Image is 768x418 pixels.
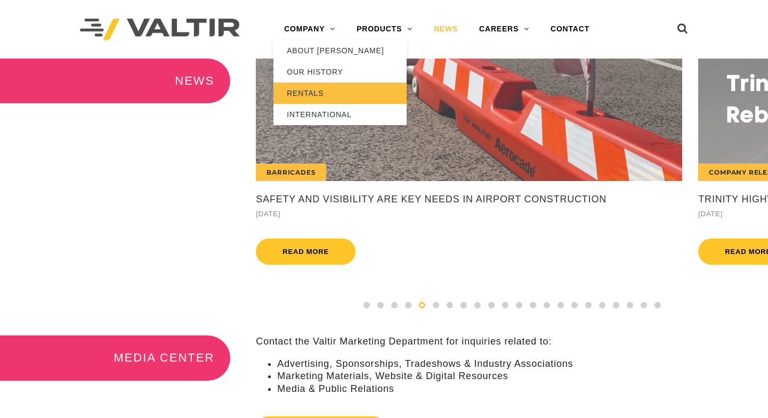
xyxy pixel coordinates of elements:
a: OUR HISTORY [273,61,407,83]
a: CONTACT [540,19,600,40]
div: [DATE] [256,208,682,220]
li: Marketing Materials, Website & Digital Resources [277,370,768,382]
li: Advertising, Sponsorships, Tradeshows & Industry Associations [277,358,768,370]
a: Safety and Visibility Are Key Needs in Airport Construction [256,194,682,205]
a: INTERNATIONAL [273,104,407,125]
a: CAREERS [468,19,540,40]
li: Media & Public Relations [277,383,768,395]
a: RENTALS [273,83,407,104]
a: Barricades [256,59,682,181]
a: ABOUT [PERSON_NAME] [273,40,407,61]
a: PRODUCTS [346,19,423,40]
p: Contact the Valtir Marketing Department for inquiries related to: [256,335,768,348]
img: Valtir [80,19,240,40]
a: COMPANY [273,19,346,40]
a: NEWS [423,19,468,40]
a: Read more [256,239,355,265]
div: Barricades [256,163,326,181]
